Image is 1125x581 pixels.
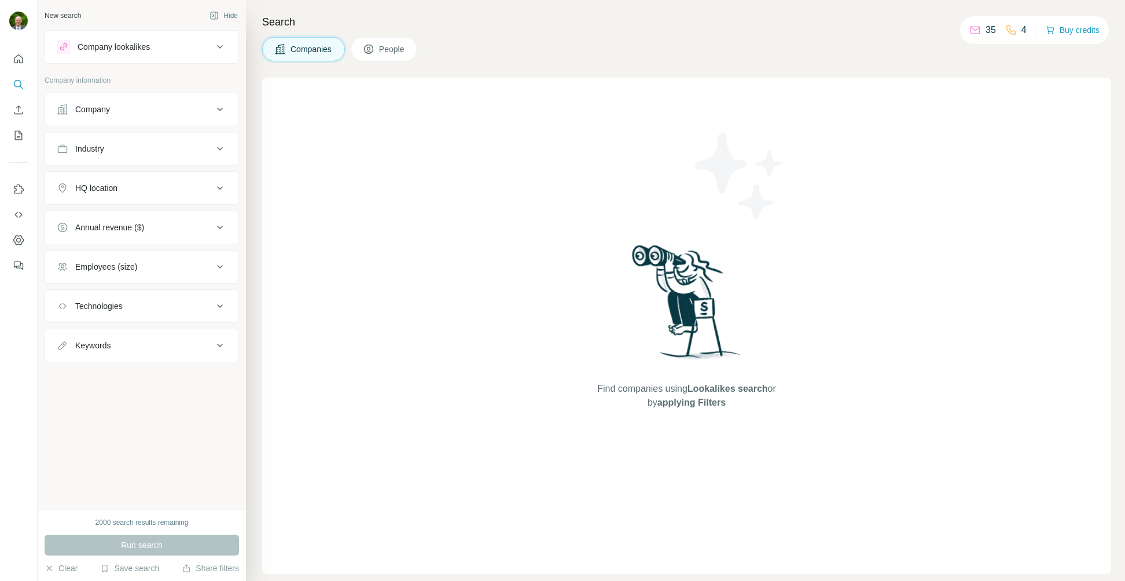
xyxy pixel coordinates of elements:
span: Find companies using or by [594,382,779,410]
button: Search [9,74,28,95]
button: Company lookalikes [45,33,238,61]
img: Surfe Illustration - Stars [687,124,791,228]
div: Company lookalikes [78,41,150,53]
button: Keywords [45,332,238,359]
img: Avatar [9,12,28,30]
div: Annual revenue ($) [75,222,144,233]
img: Surfe Illustration - Woman searching with binoculars [627,242,747,371]
button: Dashboard [9,230,28,251]
h4: Search [262,14,1111,30]
button: Save search [100,562,159,574]
div: Technologies [75,300,123,312]
button: Use Surfe API [9,204,28,225]
button: Share filters [182,562,239,574]
button: My lists [9,125,28,146]
button: Company [45,95,238,123]
button: Employees (size) [45,253,238,281]
div: 2000 search results remaining [95,517,189,528]
span: Lookalikes search [687,384,768,394]
div: Employees (size) [75,261,137,273]
button: Annual revenue ($) [45,214,238,241]
p: Company information [45,75,239,86]
div: Keywords [75,340,111,351]
button: Technologies [45,292,238,320]
p: 35 [986,23,996,37]
span: Companies [291,43,333,55]
button: HQ location [45,174,238,202]
span: People [379,43,406,55]
button: Clear [45,562,78,574]
div: HQ location [75,182,117,194]
p: 4 [1021,23,1027,37]
div: Company [75,104,110,115]
button: Buy credits [1046,22,1100,38]
div: New search [45,10,81,21]
button: Quick start [9,49,28,69]
div: Industry [75,143,104,155]
button: Enrich CSV [9,100,28,120]
button: Industry [45,135,238,163]
button: Hide [201,7,246,24]
button: Feedback [9,255,28,276]
span: applying Filters [657,398,726,407]
button: Use Surfe on LinkedIn [9,179,28,200]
